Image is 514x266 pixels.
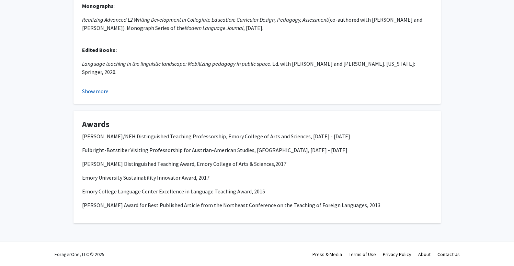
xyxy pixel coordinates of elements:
[82,160,432,168] p: [PERSON_NAME] Distinguished Teaching Award, Emory College of Arts & Sciences,
[312,251,342,257] a: Press & Media
[82,82,432,98] p: . Ed. with [PERSON_NAME]. AAUSC Series Issues in Language Program Direction. [GEOGRAPHIC_DATA]: [...
[82,119,432,129] h4: Awards
[82,82,209,89] em: Educating the Future FL Professoriate for the 21st Century
[275,160,286,167] span: 2017
[82,188,265,195] span: Emory College Language Center Excellence in Language Teaching Award, 2015
[82,2,114,9] strong: Monographs
[82,202,380,209] span: [PERSON_NAME] Award for Best Published Article from the Northeast Conference on the Teaching of F...
[349,251,376,257] a: Terms of Use
[82,132,432,140] p: [PERSON_NAME]/NEH Distinguished Teaching Professorship, Emory College of Arts and Sciences, [DATE...
[82,60,270,67] em: Language teaching in the linguistic landscape: Mobilizing pedagogy in public space
[82,60,432,76] p: . Ed. with [PERSON_NAME] and [PERSON_NAME]. [US_STATE]: Springer, 2020.
[383,251,411,257] a: Privacy Policy
[418,251,431,257] a: About
[82,146,432,154] p: Fulbright-Botstiber Visiting Professorship for Austrian-American Studies, [GEOGRAPHIC_DATA], [DAT...
[185,24,243,31] em: Modern Language Journal
[82,46,117,53] strong: Edited Books:
[82,16,422,31] span: (co-authored with [PERSON_NAME] and [PERSON_NAME]). Monograph Series of the , [DATE].
[82,2,115,9] span: :
[82,87,108,95] button: Show more
[82,174,209,181] span: Emory University Sustainability Innovator Award, 2017
[82,16,328,23] em: Realizing Advanced L2 Writing Development in Collegiate Education: Curricular Design, Pedagogy, A...
[437,251,460,257] a: Contact Us
[5,235,29,261] iframe: Chat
